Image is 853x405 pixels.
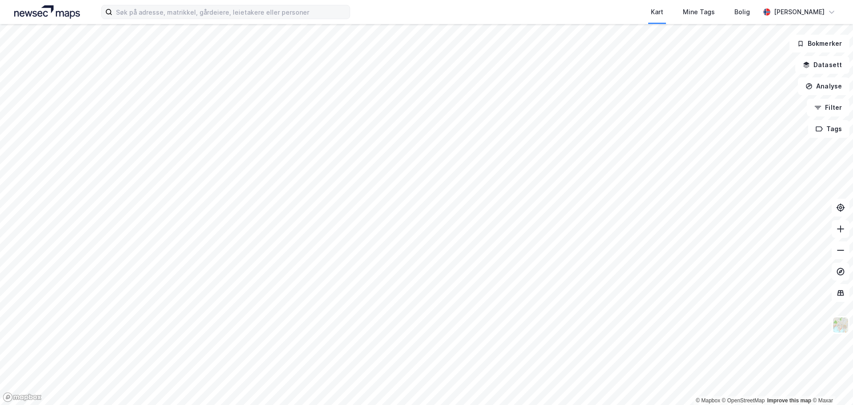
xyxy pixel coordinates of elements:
div: [PERSON_NAME] [774,7,825,17]
a: Mapbox [696,397,720,404]
div: Mine Tags [683,7,715,17]
iframe: Chat Widget [809,362,853,405]
button: Bokmerker [789,35,849,52]
div: Kart [651,7,663,17]
div: Kontrollprogram for chat [809,362,853,405]
button: Analyse [798,77,849,95]
div: Bolig [734,7,750,17]
button: Filter [807,99,849,116]
img: logo.a4113a55bc3d86da70a041830d287a7e.svg [14,5,80,19]
button: Datasett [795,56,849,74]
a: OpenStreetMap [722,397,765,404]
button: Tags [808,120,849,138]
input: Søk på adresse, matrikkel, gårdeiere, leietakere eller personer [112,5,350,19]
a: Mapbox homepage [3,392,42,402]
a: Improve this map [767,397,811,404]
img: Z [832,317,849,333]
